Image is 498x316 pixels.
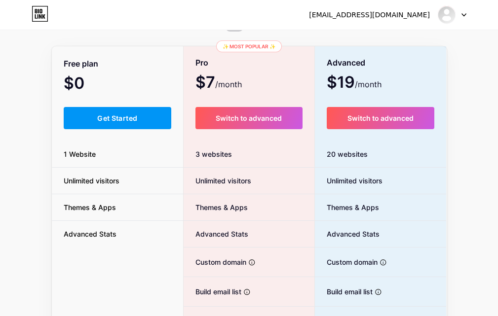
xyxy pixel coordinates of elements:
span: /month [215,78,242,90]
span: 1 Website [52,149,108,159]
span: Unlimited visitors [184,176,251,186]
span: Get Started [97,114,137,122]
span: $0 [64,77,111,91]
span: Themes & Apps [184,202,248,212]
span: Unlimited visitors [315,176,383,186]
span: Switch to advanced [216,114,282,122]
span: Switch to advanced [347,114,414,122]
button: Get Started [64,107,172,129]
button: Switch to advanced [195,107,303,129]
span: Build email list [315,286,373,297]
img: kness [437,5,456,24]
span: /month [355,78,382,90]
span: Pro [195,54,208,71]
span: Advanced Stats [184,229,248,239]
span: Advanced Stats [52,229,128,239]
span: Free plan [64,55,98,72]
div: ✨ Most popular ✨ [216,40,282,52]
span: Advanced [327,54,365,71]
span: Themes & Apps [52,202,128,212]
div: 3 websites [184,141,314,168]
span: $7 [195,76,242,90]
span: Build email list [184,286,241,297]
span: Advanced Stats [315,229,380,239]
div: 20 websites [315,141,447,168]
span: $19 [327,76,382,90]
button: Switch to advanced [327,107,435,129]
span: Unlimited visitors [52,176,131,186]
span: Custom domain [315,257,378,267]
span: Custom domain [184,257,246,267]
div: [EMAIL_ADDRESS][DOMAIN_NAME] [309,10,430,20]
span: Themes & Apps [315,202,379,212]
